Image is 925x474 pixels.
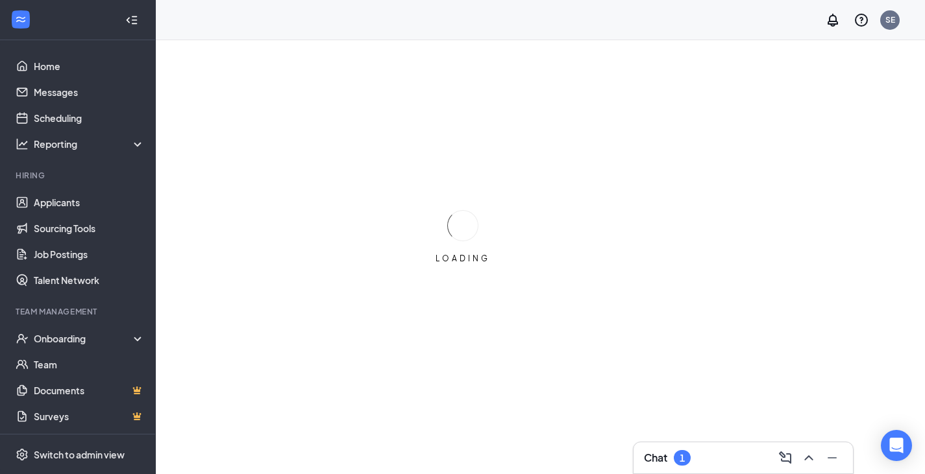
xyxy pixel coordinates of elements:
a: SurveysCrown [34,403,145,429]
div: Team Management [16,306,142,317]
svg: ComposeMessage [778,450,793,466]
button: ComposeMessage [775,447,796,468]
div: Onboarding [34,332,134,345]
svg: Analysis [16,137,29,150]
a: Home [34,53,145,79]
svg: WorkstreamLogo [14,13,27,26]
svg: ChevronUp [801,450,817,466]
a: Job Postings [34,241,145,267]
h3: Chat [644,451,667,465]
a: Team [34,351,145,377]
div: Reporting [34,137,145,150]
a: Talent Network [34,267,145,293]
a: DocumentsCrown [34,377,145,403]
svg: UserCheck [16,332,29,345]
svg: Notifications [825,12,841,28]
a: Sourcing Tools [34,215,145,241]
a: Scheduling [34,105,145,131]
div: Switch to admin view [34,448,125,461]
div: Hiring [16,170,142,181]
svg: Minimize [824,450,840,466]
a: Messages [34,79,145,105]
div: 1 [680,453,685,464]
button: Minimize [822,447,843,468]
div: LOADING [430,253,495,264]
svg: Collapse [125,14,138,27]
a: Applicants [34,189,145,215]
button: ChevronUp [798,447,819,468]
svg: QuestionInfo [854,12,869,28]
div: Open Intercom Messenger [881,430,912,461]
div: SE [885,14,895,25]
svg: Settings [16,448,29,461]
